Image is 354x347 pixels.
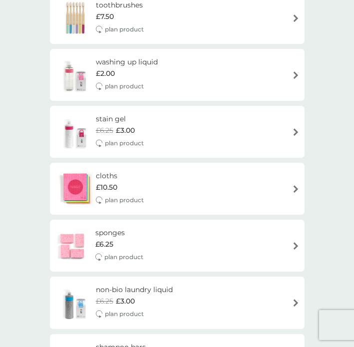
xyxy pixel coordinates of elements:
p: plan product [105,309,144,319]
img: sponges [55,228,90,263]
img: arrow right [292,185,300,193]
img: arrow right [292,242,300,250]
p: plan product [105,81,144,91]
h6: cloths [96,170,144,181]
img: toothbrushes [55,0,96,35]
p: plan product [105,138,144,148]
p: plan product [105,24,144,34]
img: arrow right [292,299,300,307]
img: arrow right [292,71,300,79]
span: £3.00 [116,296,135,307]
span: £10.50 [96,182,117,193]
h6: washing up liquid [96,56,158,67]
p: plan product [104,252,143,262]
h6: non-bio laundry liquid [96,284,173,295]
span: £7.50 [96,11,114,22]
img: non-bio laundry liquid [55,285,96,320]
img: arrow right [292,14,300,22]
span: £3.00 [116,125,135,136]
img: arrow right [292,128,300,136]
h6: stain gel [96,113,144,124]
span: £6.25 [96,296,113,307]
span: £6.25 [96,125,113,136]
img: stain gel [55,114,96,149]
p: plan product [105,195,144,205]
img: cloths [55,171,96,206]
img: washing up liquid [55,57,96,92]
h6: sponges [95,227,143,238]
span: £6.25 [95,239,113,250]
span: £2.00 [96,68,115,79]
